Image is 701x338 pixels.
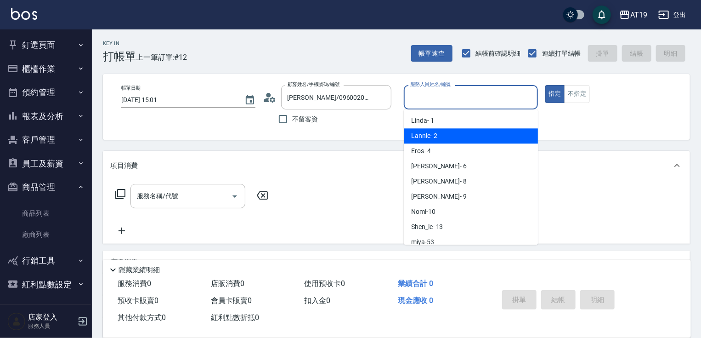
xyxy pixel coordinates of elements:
[305,279,345,288] span: 使用預收卡 0
[110,258,138,267] p: 店販銷售
[288,81,340,88] label: 顧客姓名/手機號碼/編號
[211,296,252,305] span: 會員卡販賣 0
[411,116,434,126] span: Linda - 1
[305,296,331,305] span: 扣入金 0
[121,92,235,108] input: YYYY/MM/DD hh:mm
[476,49,521,58] span: 結帳前確認明細
[103,251,690,273] div: 店販銷售
[293,115,318,124] span: 不留客資
[630,9,647,21] div: AT19
[4,104,88,128] button: 報表及分析
[110,161,138,171] p: 項目消費
[4,249,88,273] button: 行銷工具
[4,128,88,152] button: 客戶管理
[545,85,565,103] button: 指定
[7,312,26,331] img: Person
[227,189,242,204] button: Open
[4,80,88,104] button: 預約管理
[411,177,467,186] span: [PERSON_NAME] - 8
[239,89,261,111] button: Choose date, selected date is 2025-10-15
[121,85,141,92] label: 帳單日期
[616,6,651,24] button: AT19
[211,279,244,288] span: 店販消費 0
[564,85,590,103] button: 不指定
[28,322,75,330] p: 服務人員
[118,279,151,288] span: 服務消費 0
[655,6,690,23] button: 登出
[4,224,88,245] a: 廠商列表
[103,40,136,46] h2: Key In
[398,279,433,288] span: 業績合計 0
[411,192,467,201] span: [PERSON_NAME] - 9
[4,203,88,224] a: 商品列表
[211,313,259,322] span: 紅利點數折抵 0
[411,146,431,156] span: Eros - 4
[411,161,467,171] span: [PERSON_NAME] - 6
[411,45,452,62] button: 帳單速查
[103,151,690,180] div: 項目消費
[398,296,433,305] span: 現金應收 0
[593,6,611,24] button: save
[28,313,75,322] h5: 店家登入
[4,57,88,81] button: 櫃檯作業
[119,265,160,275] p: 隱藏業績明細
[4,175,88,199] button: 商品管理
[4,273,88,297] button: 紅利點數設定
[411,237,434,247] span: miya -53
[410,81,451,88] label: 服務人員姓名/編號
[411,207,435,217] span: Nomi -10
[4,152,88,176] button: 員工及薪資
[411,131,437,141] span: Lannie - 2
[11,8,37,20] img: Logo
[118,313,166,322] span: 其他付款方式 0
[542,49,581,58] span: 連續打單結帳
[411,222,443,232] span: Shen_le - 13
[4,33,88,57] button: 釘選頁面
[136,52,187,63] span: 上一筆訂單:#12
[118,296,158,305] span: 預收卡販賣 0
[103,50,136,63] h3: 打帳單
